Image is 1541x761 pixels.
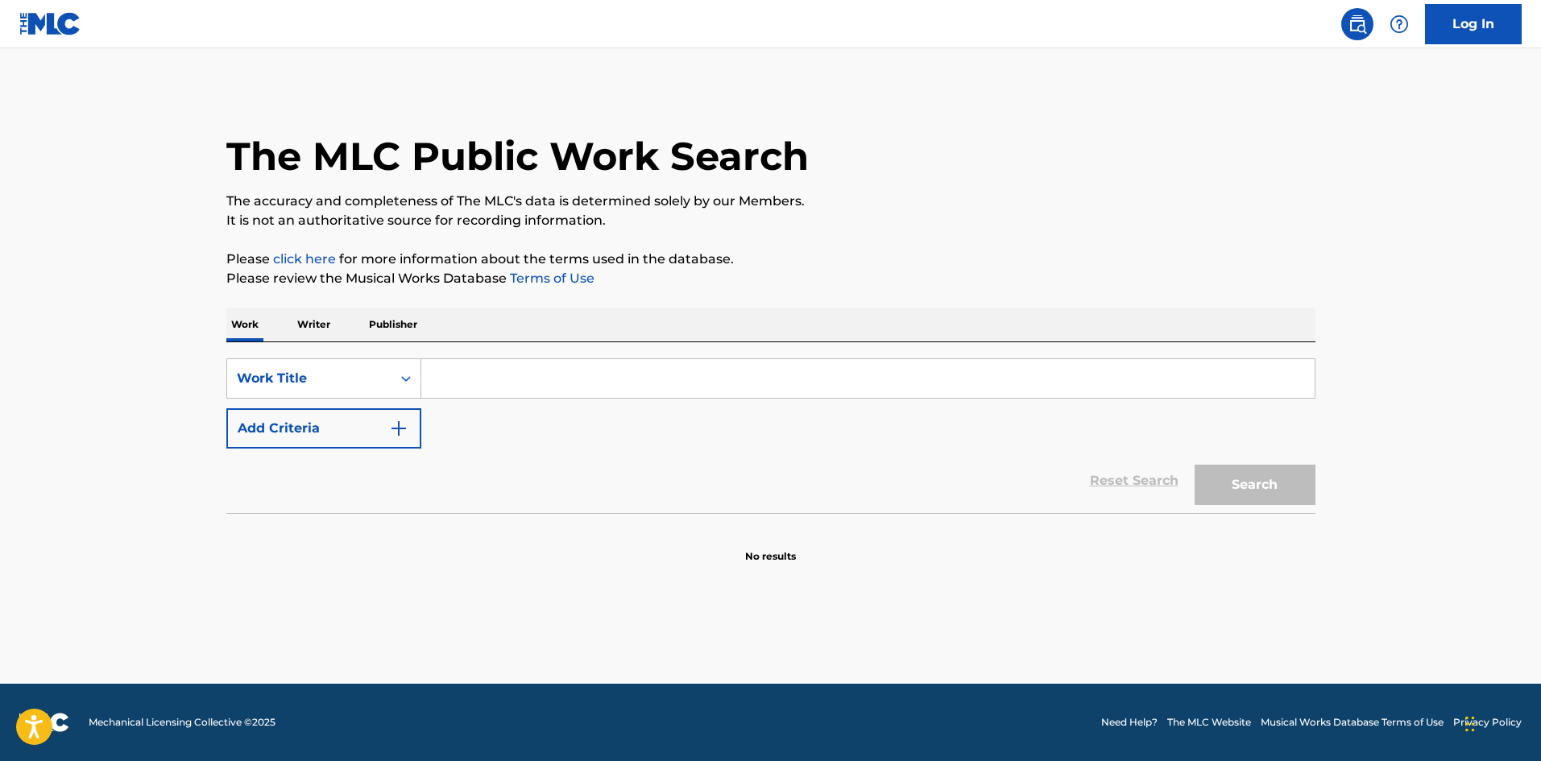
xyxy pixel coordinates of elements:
[507,271,594,286] a: Terms of Use
[226,250,1315,269] p: Please for more information about the terms used in the database.
[89,715,275,730] span: Mechanical Licensing Collective © 2025
[1261,715,1444,730] a: Musical Works Database Terms of Use
[389,419,408,438] img: 9d2ae6d4665cec9f34b9.svg
[1348,14,1367,34] img: search
[1460,684,1541,761] iframe: Chat Widget
[19,12,81,35] img: MLC Logo
[226,358,1315,513] form: Search Form
[1465,700,1475,748] div: Drag
[19,713,69,732] img: logo
[1383,8,1415,40] div: Help
[226,269,1315,288] p: Please review the Musical Works Database
[1167,715,1251,730] a: The MLC Website
[1101,715,1158,730] a: Need Help?
[364,308,422,341] p: Publisher
[226,211,1315,230] p: It is not an authoritative source for recording information.
[745,530,796,564] p: No results
[226,308,263,341] p: Work
[1390,14,1409,34] img: help
[1425,4,1522,44] a: Log In
[1341,8,1373,40] a: Public Search
[292,308,335,341] p: Writer
[237,369,382,388] div: Work Title
[226,408,421,449] button: Add Criteria
[273,251,336,267] a: click here
[226,132,809,180] h1: The MLC Public Work Search
[226,192,1315,211] p: The accuracy and completeness of The MLC's data is determined solely by our Members.
[1453,715,1522,730] a: Privacy Policy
